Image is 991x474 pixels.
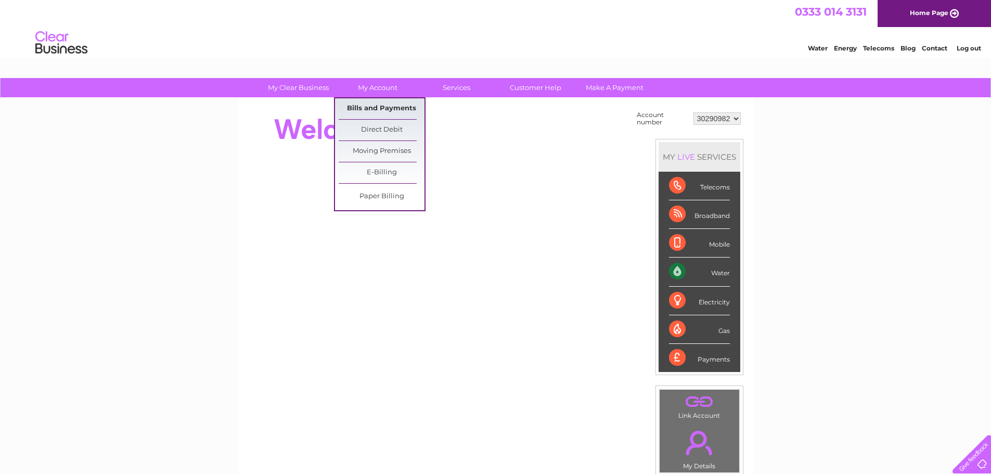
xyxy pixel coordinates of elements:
a: Energy [834,44,857,52]
div: Broadband [669,200,730,229]
a: Make A Payment [572,78,658,97]
div: MY SERVICES [659,142,740,172]
img: logo.png [35,27,88,59]
td: My Details [659,422,740,473]
a: Telecoms [863,44,894,52]
a: Blog [900,44,916,52]
a: Paper Billing [339,186,424,207]
a: Customer Help [493,78,578,97]
a: . [662,425,737,461]
a: My Account [334,78,420,97]
a: 0333 014 3131 [795,5,867,18]
a: Water [808,44,828,52]
a: Bills and Payments [339,98,424,119]
a: Services [414,78,499,97]
div: Water [669,258,730,286]
a: My Clear Business [255,78,341,97]
div: Clear Business is a trading name of Verastar Limited (registered in [GEOGRAPHIC_DATA] No. 3667643... [250,6,742,50]
div: LIVE [675,152,697,162]
div: Electricity [669,287,730,315]
a: Moving Premises [339,141,424,162]
a: Contact [922,44,947,52]
a: . [662,392,737,411]
div: Gas [669,315,730,344]
td: Account number [634,109,691,129]
a: Direct Debit [339,120,424,140]
div: Payments [669,344,730,372]
div: Mobile [669,229,730,258]
div: Telecoms [669,172,730,200]
a: Log out [957,44,981,52]
a: E-Billing [339,162,424,183]
td: Link Account [659,389,740,422]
